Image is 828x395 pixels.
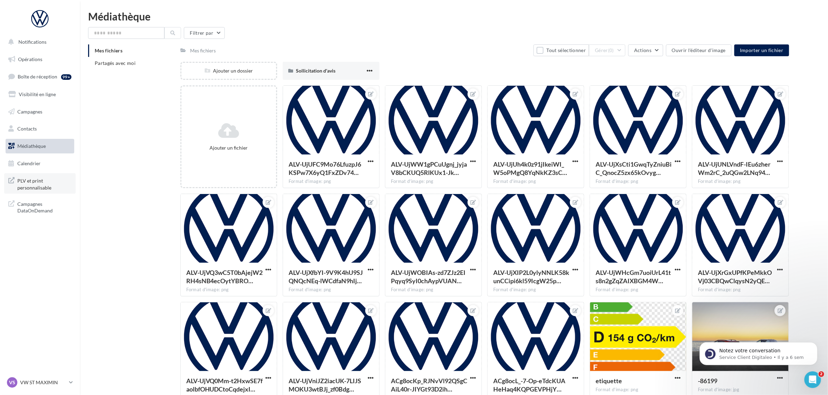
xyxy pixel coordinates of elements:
div: Format d'image: png [698,287,783,293]
span: Notifications [18,39,46,45]
a: Contacts [4,121,76,136]
button: Importer un fichier [734,44,789,56]
span: Actions [634,47,651,53]
span: VS [9,379,15,386]
span: ALV-UjXIP2L0ylyNNLK58kunCCipi6kl59IcgW25p5T4U-KnYf6wLX6c_w [493,269,569,285]
a: PLV et print personnalisable [4,173,76,194]
div: Ajouter un fichier [184,144,273,151]
a: VS VW ST MAXIMIN [6,376,74,389]
span: ALV-UjWW1gPCuUgnj_jyjaV8bCKUQ5RlKUx1-JkD4poPxv5EzgNDfEio4A [391,160,467,176]
div: Format d'image: png [493,178,578,185]
span: Campagnes DataOnDemand [17,199,71,214]
div: Médiathèque [88,11,820,22]
div: Format d'image: png [493,287,578,293]
span: Calendrier [17,160,41,166]
div: 99+ [61,74,71,80]
button: Actions [628,44,663,56]
iframe: Intercom notifications message [689,328,828,376]
span: Boîte de réception [18,74,57,79]
span: ALV-UjVQ3wC5T0bAjejW2RH4sNB4ecOytYBROga-6Dz14nJYjBqSC2bZwA [186,269,263,285]
button: Filtrer par [184,27,225,39]
p: VW ST MAXIMIN [20,379,66,386]
span: Médiathèque [17,143,46,149]
button: Ouvrir l'éditeur d'image [666,44,732,56]
button: Gérer(0) [589,44,625,56]
span: Sollicitation d'avis [296,68,335,74]
span: Mes fichiers [95,48,122,53]
span: Partagés avec moi [95,60,136,66]
div: Format d'image: png [289,287,374,293]
a: Médiathèque [4,139,76,153]
div: Format d'image: png [698,178,783,185]
span: ALV-UjUNLVndF-IEu6zherWm2rC_2uQGw2LNq94H3W-uqp5ztwaNjCzlhQ [698,160,770,176]
a: Opérations [4,52,76,67]
span: ALV-UjWOBIAs-zd7ZJz2EIPqyq9SyI0chAypVUAN-ZifhWO1xLGg-yMWag [391,269,466,285]
span: ALV-UjVniJZ2iacUK-7LIJSMOKU3wtBJj_zf0BdgymWUXPZ0AGCPEqi6Cg [289,377,361,393]
a: Campagnes DataOnDemand [4,196,76,217]
div: Format d'image: png [391,178,476,185]
span: 2 [819,371,824,377]
span: ACg8ocL_-7-Op-eTdcKUAHeHaq4KQPGEVPHjYIpRFzD4D6JWmnAGzoCFGA [493,377,565,393]
span: (0) [608,48,614,53]
div: Mes fichiers [190,47,216,54]
span: -86199 [698,377,717,385]
a: Calendrier [4,156,76,171]
span: ALV-UjVQ0Mm-t2HxwSE7faolbfOHUDCtoCqdejxIqERyRL3KsuiSKlojFg [186,377,263,393]
div: Format d'image: png [391,287,476,293]
span: ALV-UjXrGxUPfKPeMkkOVj03CBQwClqysN2yQE751gJdxqoUfJ2zsVflHA [698,269,772,285]
a: Campagnes [4,104,76,119]
span: ALV-UjUFC9Mo76LfuzpJ6KSPw7X6yQ1FxZDv74Uc-mnR1O6-NgLBY9CCiw [289,160,361,176]
span: ALV-UjWHcGm7uoiUrL41ts8n2gZqZAIXBGM4WD8J_TYlG1lLLnoPkQFHxw [596,269,671,285]
span: Visibilité en ligne [19,91,56,97]
a: Boîte de réception99+ [4,69,76,84]
span: etiquette [596,377,622,385]
a: Visibilité en ligne [4,87,76,102]
span: Opérations [18,56,42,62]
div: Format d'image: png [596,387,681,393]
div: Format d'image: png [289,178,374,185]
span: PLV et print personnalisable [17,176,71,191]
span: Contacts [17,126,37,132]
div: Format d'image: png [596,178,681,185]
span: ALV-UjUh4k0z91jIkeiWI_W5oPMgQ8YqNkKZ3sCUV4PgamHUoW4JjRYmNQ [493,160,567,176]
button: Notifications [4,35,73,49]
span: ACg8ocKp_RJNvVl92QSgCAiL40r-JIYGt93D2ihB6DG1ZyFOvqn9MWSi2A [391,377,467,393]
button: Tout sélectionner [533,44,589,56]
span: ALV-UjXsCti1GwqTyZniuBiC_QnocZ5zx65kOvyg4tGzFQ1XXz74266E9Q [596,160,672,176]
span: ALV-UjXfbYI-9V9K4hU9SJQNQcNEq-lWCdfaN9hIjw51e65JGKBgr3y5Tg [289,269,363,285]
div: Format d'image: png [596,287,681,293]
span: Importer un fichier [740,47,784,53]
span: Campagnes [17,108,42,114]
div: Ajouter un dossier [181,67,276,74]
div: Format d'image: jpg [698,387,783,393]
iframe: Intercom live chat [804,371,821,388]
div: Format d'image: png [186,287,271,293]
